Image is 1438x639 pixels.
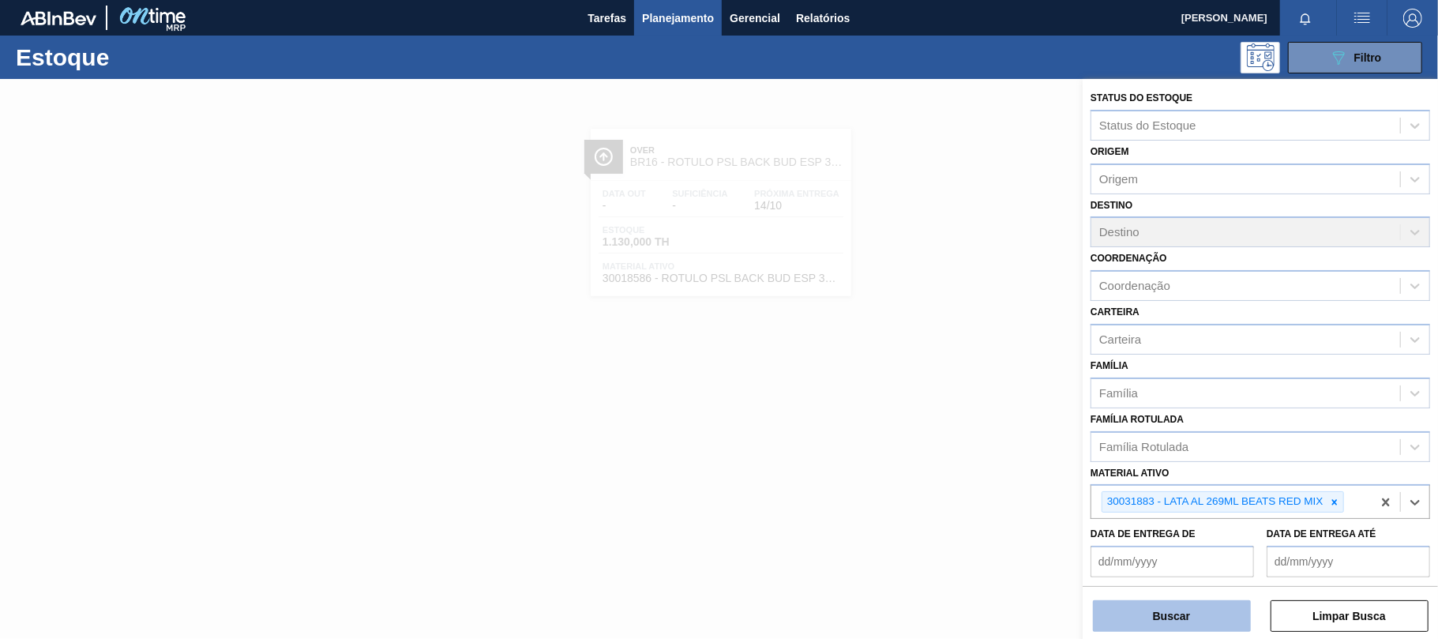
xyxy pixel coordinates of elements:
span: Planejamento [642,9,714,28]
label: Data de Entrega de [1091,528,1196,539]
span: Gerencial [730,9,780,28]
label: Origem [1091,146,1129,157]
div: Carteira [1099,333,1141,346]
span: Relatórios [796,9,850,28]
label: Status do Estoque [1091,92,1192,103]
h1: Estoque [16,48,250,66]
span: Filtro [1354,51,1382,64]
div: Família Rotulada [1099,440,1188,453]
input: dd/mm/yyyy [1267,546,1430,577]
input: dd/mm/yyyy [1091,546,1254,577]
img: TNhmsLtSVTkK8tSr43FrP2fwEKptu5GPRR3wAAAABJRU5ErkJggg== [21,11,96,25]
button: Notificações [1280,7,1331,29]
label: Carteira [1091,306,1140,318]
div: Família [1099,386,1138,400]
label: Destino [1091,200,1132,211]
div: 30031883 - LATA AL 269ML BEATS RED MIX [1102,492,1326,512]
label: Coordenação [1091,253,1167,264]
button: Filtro [1288,42,1422,73]
img: userActions [1353,9,1372,28]
label: Família [1091,360,1128,371]
div: Origem [1099,172,1138,186]
label: Data de Entrega até [1267,528,1376,539]
img: Logout [1403,9,1422,28]
div: Status do Estoque [1099,118,1196,132]
span: Tarefas [588,9,626,28]
div: Pogramando: nenhum usuário selecionado [1241,42,1280,73]
label: Material ativo [1091,468,1170,479]
label: Família Rotulada [1091,414,1184,425]
div: Coordenação [1099,280,1170,293]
